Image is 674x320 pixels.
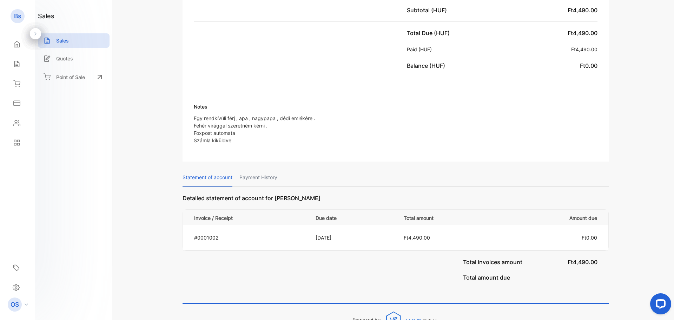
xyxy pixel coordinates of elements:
[580,62,597,69] span: Ft0.00
[582,235,597,241] span: Ft0.00
[568,30,597,37] span: Ft4,490.00
[14,12,21,21] p: Bs
[316,234,389,241] p: [DATE]
[38,11,54,21] h1: sales
[194,234,307,241] p: #0001002
[239,169,277,187] p: Payment History
[56,55,73,62] p: Quotes
[194,103,315,110] p: Notes
[194,115,315,144] p: Egy rendkívüli férj , apa , nagypapa , dédi emlékére . Fehér virággal szeretném kérni . Foxpost a...
[508,213,597,222] p: Amount due
[568,259,597,266] span: Ft4,490.00
[194,213,307,222] p: Invoice / Receipt
[56,37,69,44] p: Sales
[407,61,448,70] p: Balance (HUF)
[404,235,430,241] span: Ft4,490.00
[645,290,674,320] iframe: LiveChat chat widget
[316,213,389,222] p: Due date
[38,33,110,48] a: Sales
[38,51,110,66] a: Quotes
[38,69,110,85] a: Point of Sale
[463,251,522,266] p: Total invoices amount
[183,194,609,209] p: Detailed statement of account for [PERSON_NAME]
[407,29,452,37] p: Total Due (HUF)
[183,169,232,187] p: Statement of account
[463,266,510,282] p: Total amount due
[571,46,597,52] span: Ft4,490.00
[11,300,19,309] p: OS
[568,7,597,14] span: Ft4,490.00
[56,73,85,81] p: Point of Sale
[404,213,499,222] p: Total amount
[407,46,435,53] p: Paid (HUF)
[407,6,450,14] p: Subtotal (HUF)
